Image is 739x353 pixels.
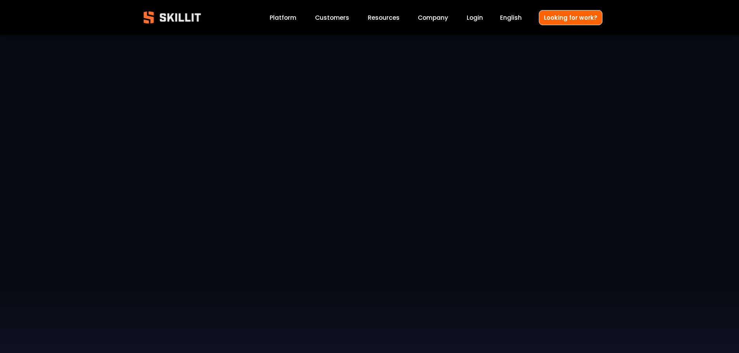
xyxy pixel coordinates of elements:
[539,10,602,25] a: Looking for work?
[315,12,349,23] a: Customers
[137,6,208,29] img: Skillit
[270,12,296,23] a: Platform
[368,12,400,23] a: folder dropdown
[368,13,400,22] span: Resources
[500,12,522,23] div: language picker
[500,13,522,22] span: English
[137,88,602,349] iframe: Jack Nix Full Interview Skillit Testimonial
[418,12,448,23] a: Company
[467,12,483,23] a: Login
